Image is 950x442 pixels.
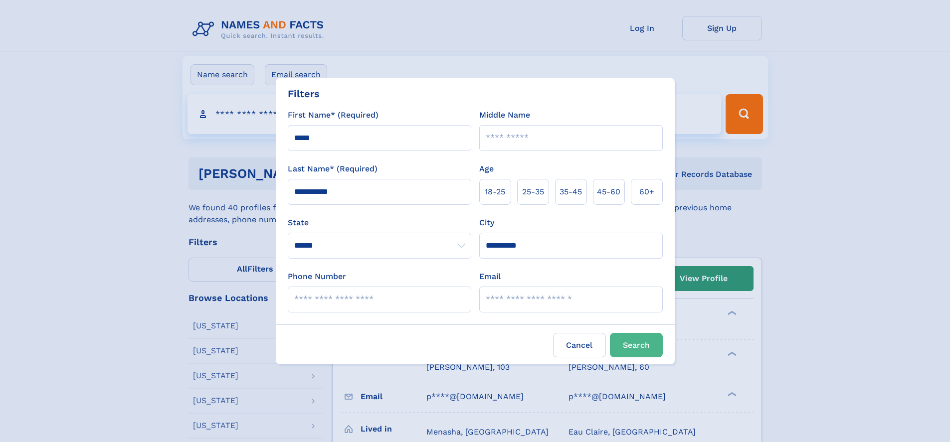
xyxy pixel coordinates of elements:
div: Filters [288,86,320,101]
label: Last Name* (Required) [288,163,378,175]
label: First Name* (Required) [288,109,379,121]
label: Age [479,163,494,175]
span: 25‑35 [522,186,544,198]
label: City [479,217,494,229]
label: Cancel [553,333,606,357]
label: Email [479,271,501,283]
button: Search [610,333,663,357]
label: Phone Number [288,271,346,283]
span: 60+ [639,186,654,198]
label: Middle Name [479,109,530,121]
span: 45‑60 [597,186,620,198]
span: 18‑25 [485,186,505,198]
span: 35‑45 [560,186,582,198]
label: State [288,217,471,229]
